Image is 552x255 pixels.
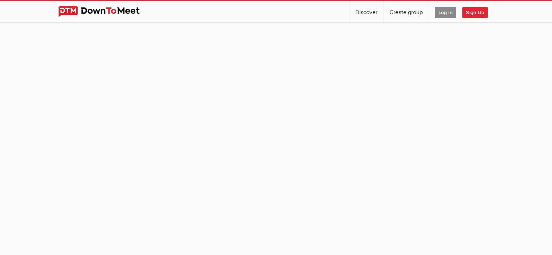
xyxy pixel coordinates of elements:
[435,7,456,18] span: Log In
[462,1,494,22] a: Sign Up
[384,1,429,22] a: Create group
[462,7,488,18] span: Sign Up
[58,6,151,17] img: DownToMeet
[349,1,383,22] a: Discover
[429,1,462,22] a: Log In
